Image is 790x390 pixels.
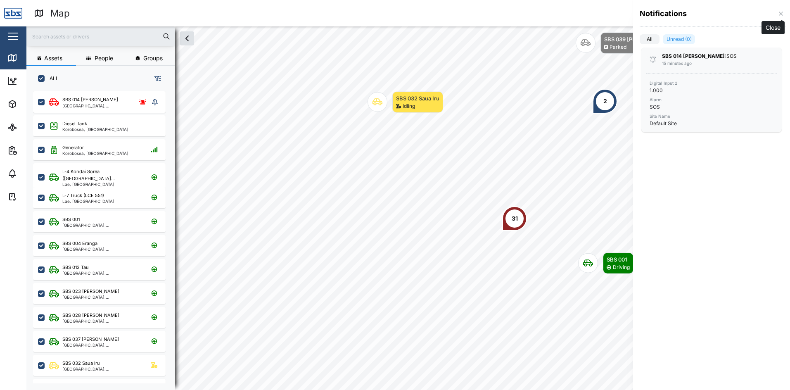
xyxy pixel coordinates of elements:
[640,34,660,44] label: All
[650,87,663,95] div: 1.000
[662,52,761,60] div: SOS
[640,8,687,19] h4: Notifications
[650,113,773,120] div: Site Name
[650,97,773,103] div: Alarm
[650,120,677,128] div: Default Site
[650,103,660,111] div: SOS
[663,34,695,44] label: Unread (0)
[650,80,773,87] div: Digital Input 2
[662,60,692,67] div: 15 minutes ago
[662,53,726,59] strong: SBS 014 [PERSON_NAME]:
